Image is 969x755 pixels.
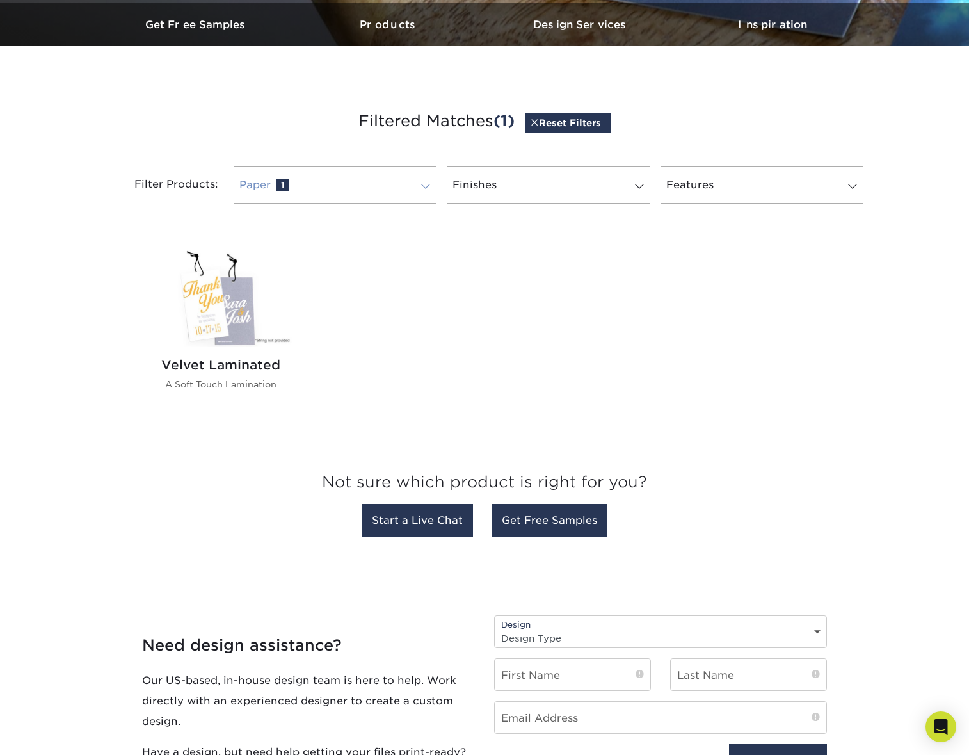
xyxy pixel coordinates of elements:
[276,179,289,191] span: 1
[110,92,859,151] h3: Filtered Matches
[661,166,863,204] a: Features
[677,19,869,31] h3: Inspiration
[142,463,827,507] h3: Not sure which product is right for you?
[484,19,677,31] h3: Design Services
[925,711,956,742] div: Open Intercom Messenger
[362,504,473,537] a: Start a Live Chat
[492,504,607,537] a: Get Free Samples
[234,166,436,204] a: Paper1
[100,3,292,46] a: Get Free Samples
[148,250,293,346] img: Velvet Laminated Hang Tags
[148,250,293,411] a: Velvet Laminated Hang Tags Velvet Laminated A Soft Touch Lamination
[292,3,484,46] a: Products
[447,166,650,204] a: Finishes
[148,378,293,391] p: A Soft Touch Lamination
[142,670,475,731] p: Our US-based, in-house design team is here to help. Work directly with an experienced designer to...
[142,637,475,655] h4: Need design assistance?
[484,3,677,46] a: Design Services
[100,19,292,31] h3: Get Free Samples
[148,357,293,373] h2: Velvet Laminated
[493,111,515,130] span: (1)
[292,19,484,31] h3: Products
[677,3,869,46] a: Inspiration
[525,113,611,133] a: Reset Filters
[100,166,228,204] div: Filter Products:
